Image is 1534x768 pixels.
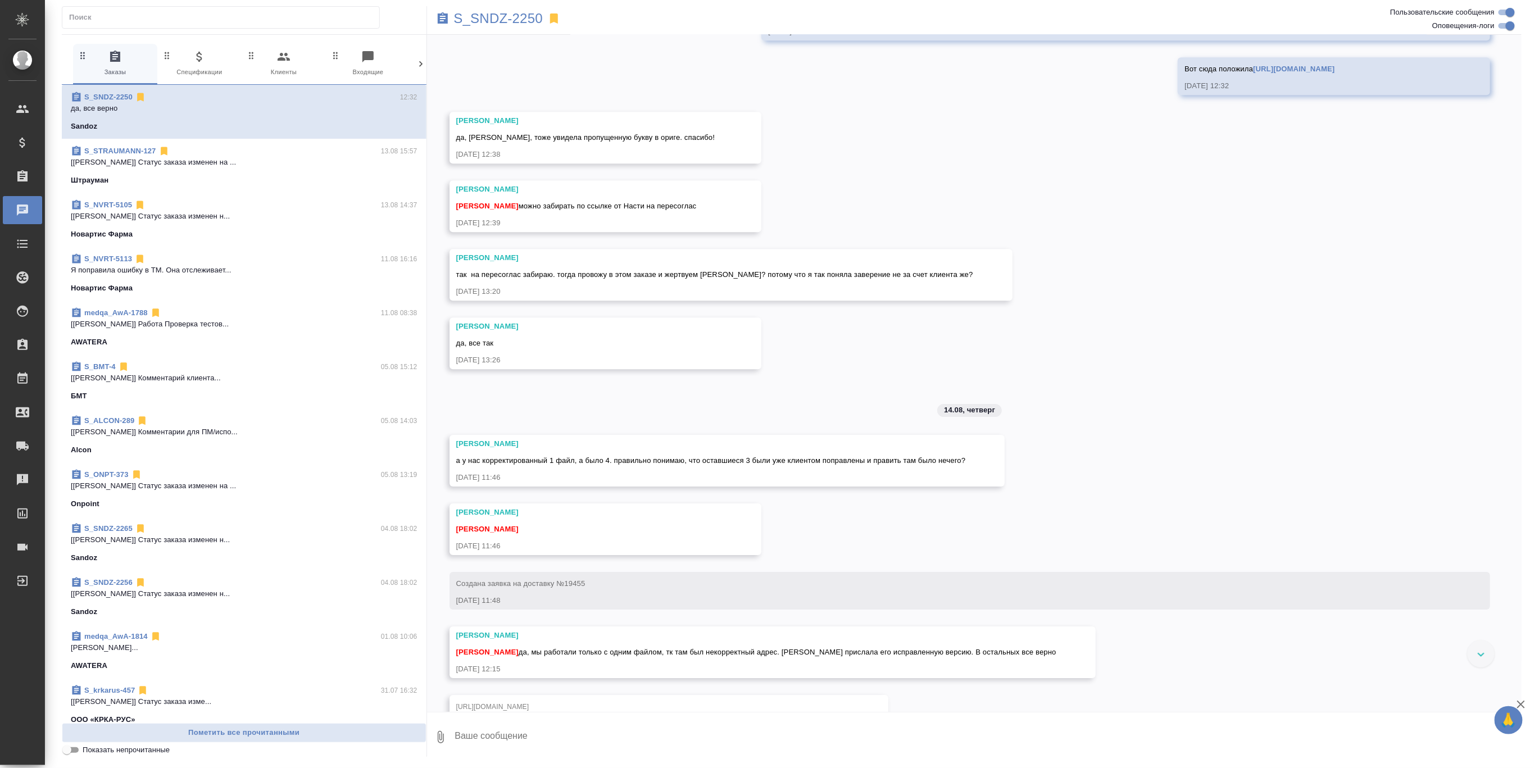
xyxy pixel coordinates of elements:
a: S_NVRT-5105 [84,201,132,209]
a: S_ALCON-289 [84,416,134,425]
div: S_NVRT-511311.08 16:16Я поправила ошибку в ТМ. Она отслеживает...Новартис Фарма [62,247,426,301]
span: Заказы [78,50,153,78]
p: Sandoz [71,552,97,563]
div: [PERSON_NAME] [456,630,1056,641]
span: Показать непрочитанные [83,744,170,756]
div: [PERSON_NAME] [456,438,966,449]
p: [[PERSON_NAME]] Статус заказа изменен н... [71,211,417,222]
div: S_SNDZ-226504.08 18:02[[PERSON_NAME]] Статус заказа изменен н...Sandoz [62,516,426,570]
p: [[PERSON_NAME]] Статус заказа изменен н... [71,534,417,546]
a: S_BMT-4 [84,362,116,371]
div: S_ALCON-28905.08 14:03[[PERSON_NAME]] Комментарии для ПМ/испо...Alcon [62,408,426,462]
svg: Зажми и перетащи, чтобы поменять порядок вкладок [330,50,341,61]
p: 05.08 14:03 [381,415,417,426]
p: 04.08 18:02 [381,577,417,588]
div: [DATE] 13:26 [456,355,723,366]
a: S_SNDZ-2250 [454,13,543,24]
span: Создана заявка на доставку №19455 [456,579,586,588]
a: S_SNDZ-2265 [84,524,133,533]
input: Поиск [69,10,379,25]
div: S_SNDZ-225012:32да, все верноSandoz [62,85,426,139]
p: [[PERSON_NAME]] Работа Проверка тестов... [71,319,417,330]
a: S_SNDZ-2250 [84,93,133,101]
button: 🙏 [1495,706,1523,734]
div: S_NVRT-510513.08 14:37[[PERSON_NAME]] Статус заказа изменен н...Новартис Фарма [62,193,426,247]
div: [PERSON_NAME] [456,507,723,518]
p: 05.08 15:12 [381,361,417,372]
a: [URL][DOMAIN_NAME] [1253,65,1335,73]
svg: Зажми и перетащи, чтобы поменять порядок вкладок [162,50,173,61]
div: S_krkarus-45731.07 16:32[[PERSON_NAME]] Статус заказа изме...ООО «КРКА-РУС» [62,678,426,732]
div: [DATE] 12:39 [456,217,723,229]
p: 31.07 16:32 [381,685,417,696]
p: Штрауман [71,175,108,186]
p: 11.08 08:38 [381,307,417,319]
a: medqa_AwA-1788 [84,308,148,317]
span: Оповещения-логи [1432,20,1495,31]
p: [[PERSON_NAME]] Комментарий клиента... [71,372,417,384]
p: Alcon [71,444,92,456]
div: medqa_AwA-181401.08 10:06[PERSON_NAME]...AWATERA [62,624,426,678]
svg: Зажми и перетащи, чтобы поменять порядок вкладок [78,50,88,61]
svg: Отписаться [134,199,146,211]
svg: Отписаться [150,631,161,642]
a: S_krkarus-457 [84,686,135,694]
span: Клиенты [246,50,321,78]
div: [PERSON_NAME] [456,184,723,195]
div: [DATE] 12:38 [456,149,723,160]
svg: Отписаться [158,146,170,157]
p: 12:32 [400,92,417,103]
div: [DATE] 11:48 [456,595,1451,606]
svg: Отписаться [137,415,148,426]
a: S_ONPT-373 [84,470,129,479]
p: Новартис Фарма [71,229,133,240]
div: S_SNDZ-225604.08 18:02[[PERSON_NAME]] Статус заказа изменен н...Sandoz [62,570,426,624]
span: [PERSON_NAME] [456,648,519,656]
span: да, все так [456,339,494,347]
a: medqa_AwA-1814 [84,632,148,640]
div: [DATE] 12:15 [456,664,1056,675]
p: 14.08, четверг [944,405,995,416]
div: [PERSON_NAME] [456,321,723,332]
p: [[PERSON_NAME]] Статус заказа изменен на ... [71,157,417,168]
a: S_STRAUMANN-127 [84,147,156,155]
p: Я поправила ошибку в ТМ. Она отслеживает... [71,265,417,276]
span: Спецификации [162,50,237,78]
span: [URL][DOMAIN_NAME] [456,703,529,711]
div: S_ONPT-37305.08 13:19[[PERSON_NAME]] Статус заказа изменен на ...Onpoint [62,462,426,516]
svg: Отписаться [134,253,146,265]
span: 🙏 [1499,708,1518,732]
p: Onpoint [71,498,99,510]
div: [DATE] 11:46 [456,540,723,552]
span: Пользовательские сообщения [1390,7,1495,18]
svg: Отписаться [131,469,142,480]
p: AWATERA [71,660,107,671]
span: да, [PERSON_NAME], тоже увидела пропущенную букву в ориге. спасибо! [456,133,715,142]
div: [DATE] 13:20 [456,286,973,297]
span: можно забирать по ссылке от Насти на пересоглас [456,202,697,210]
p: 11.08 16:16 [381,253,417,265]
div: medqa_AwA-178811.08 08:38[[PERSON_NAME]] Работа Проверка тестов...AWATERA [62,301,426,355]
div: S_BMT-405.08 15:12[[PERSON_NAME]] Комментарий клиента...БМТ [62,355,426,408]
p: [[PERSON_NAME]] Комментарии для ПМ/испо... [71,426,417,438]
p: да, все верно [71,103,417,114]
span: Пометить все прочитанными [68,726,420,739]
p: 01.08 10:06 [381,631,417,642]
svg: Зажми и перетащи, чтобы поменять порядок вкладок [246,50,257,61]
span: Входящие [330,50,406,78]
p: AWATERA [71,337,107,348]
a: S_SNDZ-2256 [84,578,133,587]
p: Новартис Фарма [71,283,133,294]
div: [PERSON_NAME] [456,252,973,263]
div: [DATE] 11:46 [456,472,966,483]
svg: Отписаться [135,523,146,534]
p: 13.08 15:57 [381,146,417,157]
svg: Отписаться [118,361,129,372]
p: Sandoz [71,606,97,617]
svg: Отписаться [135,577,146,588]
button: Пометить все прочитанными [62,723,426,743]
p: [PERSON_NAME]... [71,642,417,653]
svg: Отписаться [135,92,146,103]
p: БМТ [71,390,87,402]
